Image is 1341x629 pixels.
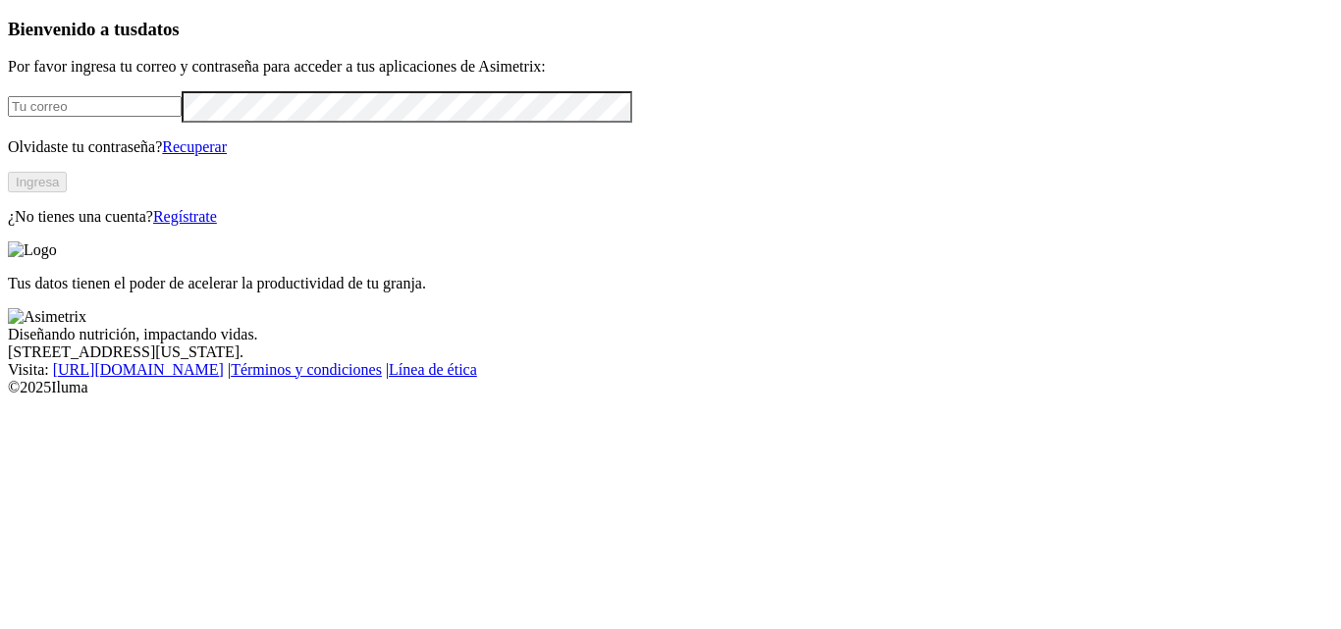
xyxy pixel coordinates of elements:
a: Términos y condiciones [231,361,382,378]
div: [STREET_ADDRESS][US_STATE]. [8,343,1333,361]
p: ¿No tienes una cuenta? [8,208,1333,226]
a: Línea de ética [389,361,477,378]
img: Logo [8,241,57,259]
a: Recuperar [162,138,227,155]
input: Tu correo [8,96,182,117]
div: © 2025 Iluma [8,379,1333,396]
a: [URL][DOMAIN_NAME] [53,361,224,378]
p: Tus datos tienen el poder de acelerar la productividad de tu granja. [8,275,1333,292]
button: Ingresa [8,172,67,192]
p: Por favor ingresa tu correo y contraseña para acceder a tus aplicaciones de Asimetrix: [8,58,1333,76]
span: datos [137,19,180,39]
a: Regístrate [153,208,217,225]
h3: Bienvenido a tus [8,19,1333,40]
div: Diseñando nutrición, impactando vidas. [8,326,1333,343]
img: Asimetrix [8,308,86,326]
p: Olvidaste tu contraseña? [8,138,1333,156]
div: Visita : | | [8,361,1333,379]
